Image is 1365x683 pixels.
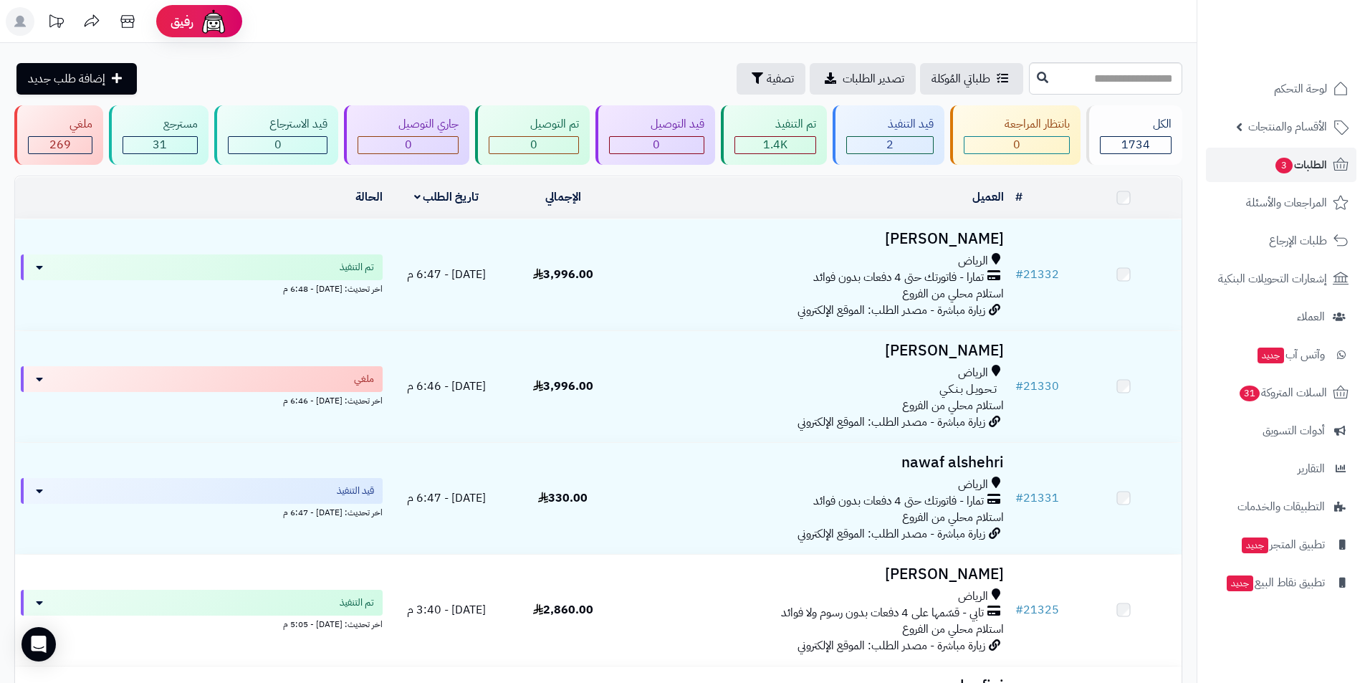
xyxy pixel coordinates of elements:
span: إشعارات التحويلات البنكية [1218,269,1327,289]
span: # [1015,378,1023,395]
a: إضافة طلب جديد [16,63,137,95]
span: 31 [1239,385,1260,401]
span: 1734 [1121,136,1150,153]
span: الأقسام والمنتجات [1248,117,1327,137]
div: ملغي [28,116,92,133]
span: زيارة مباشرة - مصدر الطلب: الموقع الإلكتروني [798,637,985,654]
h3: [PERSON_NAME] [627,231,1004,247]
div: قيد الاسترجاع [228,116,327,133]
span: 0 [530,136,537,153]
span: وآتس آب [1256,345,1325,365]
div: تم التوصيل [489,116,579,133]
div: 2 [847,137,933,153]
span: تم التنفيذ [340,596,374,610]
span: تمارا - فاتورتك حتى 4 دفعات بدون فوائد [813,269,984,286]
div: اخر تحديث: [DATE] - 5:05 م [21,616,383,631]
a: أدوات التسويق [1206,414,1356,448]
span: التطبيقات والخدمات [1237,497,1325,517]
span: 2 [886,136,894,153]
span: جديد [1242,538,1268,553]
span: طلباتي المُوكلة [931,70,990,87]
a: #21331 [1015,489,1059,507]
a: تم التوصيل 0 [472,105,593,165]
a: طلباتي المُوكلة [920,63,1023,95]
span: 330.00 [538,489,588,507]
div: قيد التوصيل [609,116,704,133]
a: العملاء [1206,300,1356,334]
div: 1432 [735,137,816,153]
span: لوحة التحكم [1274,79,1327,99]
a: الإجمالي [545,188,581,206]
span: 0 [1013,136,1020,153]
a: تطبيق نقاط البيعجديد [1206,565,1356,600]
div: 0 [610,137,704,153]
span: الرياض [958,253,988,269]
a: طلبات الإرجاع [1206,224,1356,258]
h3: [PERSON_NAME] [627,566,1004,583]
div: اخر تحديث: [DATE] - 6:48 م [21,280,383,295]
span: [DATE] - 6:46 م [407,378,486,395]
div: Open Intercom Messenger [21,627,56,661]
span: تصفية [767,70,794,87]
h3: [PERSON_NAME] [627,343,1004,359]
a: ملغي 269 [11,105,106,165]
span: استلام محلي من الفروع [902,509,1004,526]
span: 0 [653,136,660,153]
a: التطبيقات والخدمات [1206,489,1356,524]
a: لوحة التحكم [1206,72,1356,106]
span: الرياض [958,477,988,493]
div: 0 [229,137,327,153]
span: ملغي [354,372,374,386]
a: العميل [972,188,1004,206]
span: تـحـويـل بـنـكـي [939,381,997,398]
span: 0 [274,136,282,153]
span: استلام محلي من الفروع [902,621,1004,638]
a: التقارير [1206,452,1356,486]
span: زيارة مباشرة - مصدر الطلب: الموقع الإلكتروني [798,414,985,431]
a: #21325 [1015,601,1059,618]
span: رفيق [171,13,193,30]
a: قيد الاسترجاع 0 [211,105,341,165]
span: قيد التنفيذ [337,484,374,498]
span: زيارة مباشرة - مصدر الطلب: الموقع الإلكتروني [798,302,985,319]
a: إشعارات التحويلات البنكية [1206,262,1356,296]
div: 0 [964,137,1070,153]
div: 0 [358,137,459,153]
a: تحديثات المنصة [38,7,74,39]
span: الطلبات [1274,155,1327,175]
a: تاريخ الطلب [414,188,479,206]
span: زيارة مباشرة - مصدر الطلب: الموقع الإلكتروني [798,525,985,543]
span: تم التنفيذ [340,260,374,274]
a: السلات المتروكة31 [1206,376,1356,410]
span: 269 [49,136,71,153]
a: قيد التوصيل 0 [593,105,718,165]
span: [DATE] - 3:40 م [407,601,486,618]
span: استلام محلي من الفروع [902,397,1004,414]
span: إضافة طلب جديد [28,70,105,87]
span: [DATE] - 6:47 م [407,489,486,507]
a: بانتظار المراجعة 0 [947,105,1084,165]
span: العملاء [1297,307,1325,327]
a: جاري التوصيل 0 [341,105,473,165]
div: بانتظار المراجعة [964,116,1071,133]
div: مسترجع [123,116,198,133]
span: [DATE] - 6:47 م [407,266,486,283]
a: قيد التنفيذ 2 [830,105,947,165]
span: تطبيق نقاط البيع [1225,573,1325,593]
span: الرياض [958,365,988,381]
span: طلبات الإرجاع [1269,231,1327,251]
span: 31 [153,136,167,153]
a: الكل1734 [1083,105,1185,165]
img: ai-face.png [199,7,228,36]
span: 1.4K [763,136,787,153]
span: تصدير الطلبات [843,70,904,87]
span: # [1015,601,1023,618]
span: تابي - قسّمها على 4 دفعات بدون رسوم ولا فوائد [781,605,984,621]
button: تصفية [737,63,805,95]
div: اخر تحديث: [DATE] - 6:46 م [21,392,383,407]
span: 0 [405,136,412,153]
span: 3,996.00 [533,266,593,283]
a: #21332 [1015,266,1059,283]
a: الطلبات3 [1206,148,1356,182]
div: تم التنفيذ [734,116,817,133]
